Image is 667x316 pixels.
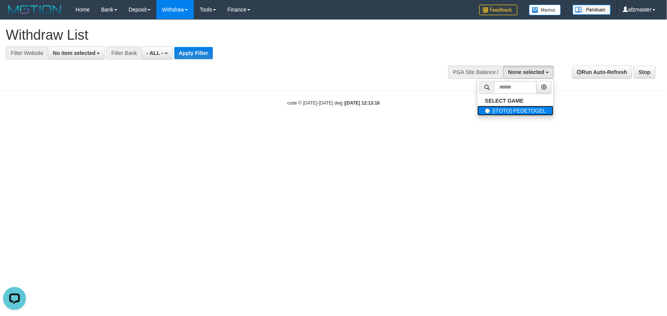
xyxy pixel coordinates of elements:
[48,47,105,60] button: No item selected
[3,3,26,26] button: Open LiveChat chat widget
[53,50,95,56] span: No item selected
[146,50,163,56] span: - ALL -
[477,96,553,106] a: SELECT GAME
[634,66,656,79] a: Stop
[174,47,213,59] button: Apply Filter
[6,47,48,60] div: Filter Website
[508,69,544,75] span: None selected
[485,98,524,104] b: SELECT GAME
[448,66,503,79] div: PGA Site Balance /
[572,66,632,79] a: Run Auto-Refresh
[485,108,490,113] input: [ITOTO] PEDETOGEL
[106,47,141,60] div: Filter Bank
[345,100,380,106] strong: [DATE] 12:13:18
[573,5,611,15] img: panduan.png
[479,5,518,15] img: Feedback.jpg
[503,66,554,79] button: None selected
[287,100,380,106] small: code © [DATE]-[DATE] dwg |
[6,4,64,15] img: MOTION_logo.png
[6,27,437,43] h1: Withdraw List
[141,47,172,60] button: - ALL -
[529,5,561,15] img: Button%20Memo.svg
[477,106,553,116] label: [ITOTO] PEDETOGEL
